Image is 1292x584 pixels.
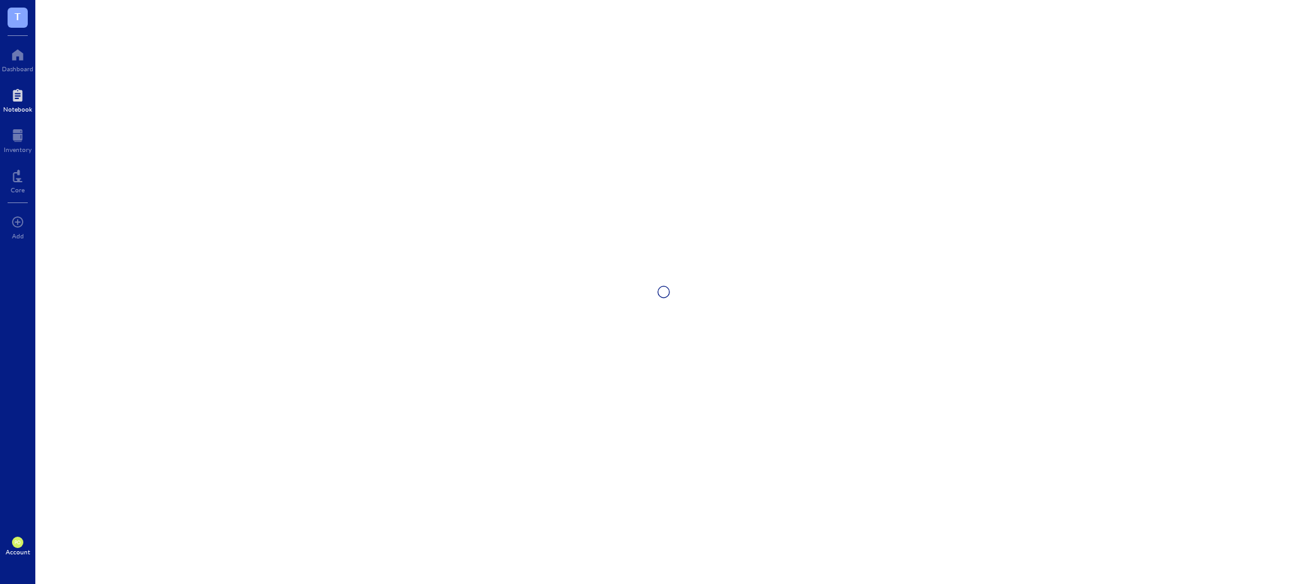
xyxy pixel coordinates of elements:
[4,126,32,153] a: Inventory
[15,540,21,546] span: PO
[12,232,24,240] div: Add
[6,548,30,556] div: Account
[3,105,32,113] div: Notebook
[15,8,21,24] span: T
[2,65,33,73] div: Dashboard
[3,85,32,113] a: Notebook
[11,166,25,194] a: Core
[4,146,32,153] div: Inventory
[11,186,25,194] div: Core
[2,45,33,73] a: Dashboard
